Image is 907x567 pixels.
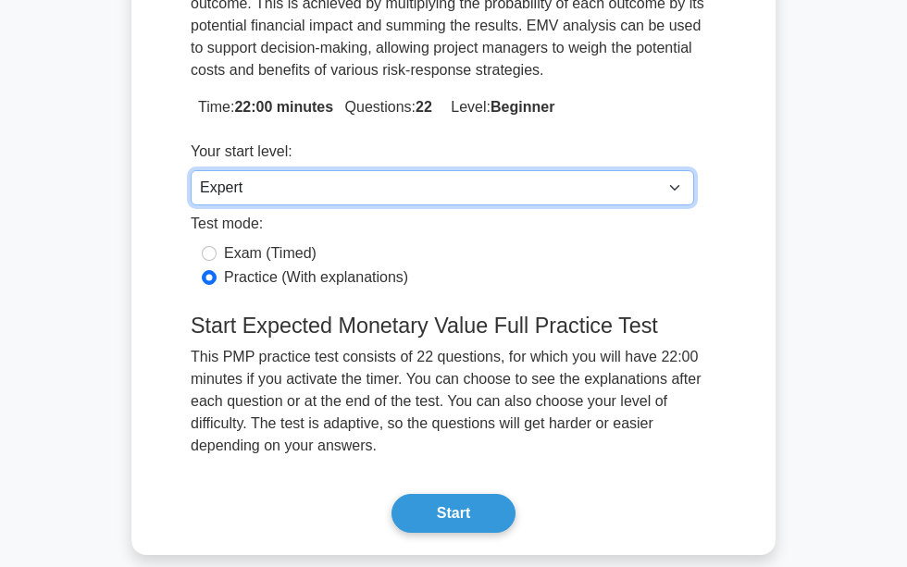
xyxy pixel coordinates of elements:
[224,266,408,289] label: Practice (With explanations)
[191,96,716,118] p: Time:
[443,99,554,115] span: Level:
[180,313,727,339] h4: Start Expected Monetary Value Full Practice Test
[191,141,694,170] div: Your start level:
[491,99,554,115] strong: Beginner
[391,494,516,533] button: Start
[338,99,432,115] span: Questions:
[180,346,727,457] p: This PMP practice test consists of 22 questions, for which you will have 22:00 minutes if you act...
[224,242,317,265] label: Exam (Timed)
[416,99,432,115] strong: 22
[234,99,333,115] strong: 22:00 minutes
[191,213,694,242] div: Test mode:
